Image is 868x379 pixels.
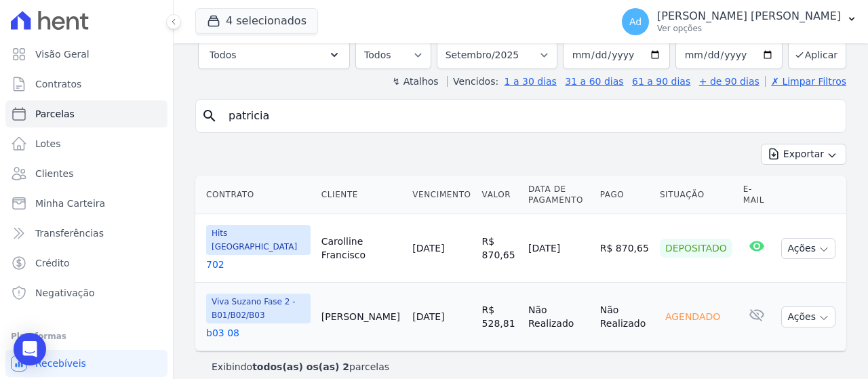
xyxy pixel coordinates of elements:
[595,283,654,351] td: Não Realizado
[316,214,407,283] td: Carolline Francisco
[477,283,523,351] td: R$ 528,81
[5,100,167,127] a: Parcelas
[660,239,732,258] div: Depositado
[198,41,350,69] button: Todos
[35,256,70,270] span: Crédito
[35,357,86,370] span: Recebíveis
[781,238,835,259] button: Ações
[629,17,642,26] span: Ad
[5,130,167,157] a: Lotes
[35,226,104,240] span: Transferências
[788,40,846,69] button: Aplicar
[195,176,316,214] th: Contrato
[781,306,835,327] button: Ações
[35,47,90,61] span: Visão Geral
[407,176,476,214] th: Vencimento
[657,23,841,34] p: Ver opções
[523,176,595,214] th: Data de Pagamento
[35,107,75,121] span: Parcelas
[738,176,776,214] th: E-mail
[5,190,167,217] a: Minha Carteira
[595,214,654,283] td: R$ 870,65
[611,3,868,41] button: Ad [PERSON_NAME] [PERSON_NAME] Ver opções
[477,176,523,214] th: Valor
[35,77,81,91] span: Contratos
[595,176,654,214] th: Pago
[11,328,162,344] div: Plataformas
[316,283,407,351] td: [PERSON_NAME]
[523,214,595,283] td: [DATE]
[477,214,523,283] td: R$ 870,65
[206,326,311,340] a: b03 08
[5,220,167,247] a: Transferências
[220,102,840,129] input: Buscar por nome do lote ou do cliente
[14,333,46,365] div: Open Intercom Messenger
[5,279,167,306] a: Negativação
[212,360,389,374] p: Exibindo parcelas
[699,76,759,87] a: + de 90 dias
[654,176,738,214] th: Situação
[5,71,167,98] a: Contratos
[201,108,218,124] i: search
[5,350,167,377] a: Recebíveis
[632,76,690,87] a: 61 a 90 dias
[505,76,557,87] a: 1 a 30 dias
[447,76,498,87] label: Vencidos:
[252,361,349,372] b: todos(as) os(as) 2
[657,9,841,23] p: [PERSON_NAME] [PERSON_NAME]
[35,197,105,210] span: Minha Carteira
[523,283,595,351] td: Não Realizado
[761,144,846,165] button: Exportar
[5,250,167,277] a: Crédito
[412,243,444,254] a: [DATE]
[565,76,623,87] a: 31 a 60 dias
[660,307,726,326] div: Agendado
[206,225,311,255] span: Hits [GEOGRAPHIC_DATA]
[5,160,167,187] a: Clientes
[412,311,444,322] a: [DATE]
[5,41,167,68] a: Visão Geral
[195,8,318,34] button: 4 selecionados
[35,286,95,300] span: Negativação
[392,76,438,87] label: ↯ Atalhos
[35,137,61,151] span: Lotes
[35,167,73,180] span: Clientes
[206,294,311,323] span: Viva Suzano Fase 2 - B01/B02/B03
[206,258,311,271] a: 702
[316,176,407,214] th: Cliente
[210,47,236,63] span: Todos
[765,76,846,87] a: ✗ Limpar Filtros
